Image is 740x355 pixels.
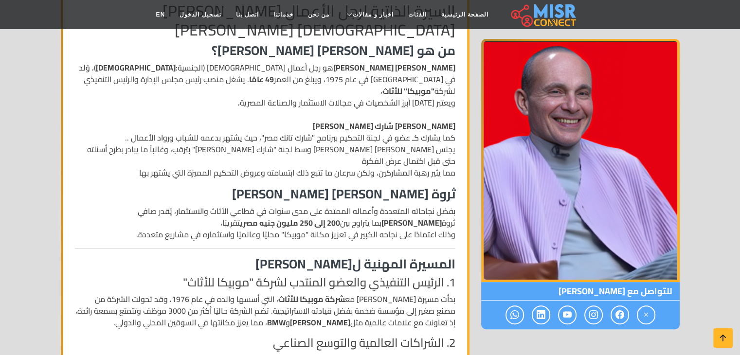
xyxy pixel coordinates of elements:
[75,293,455,328] p: بدأت مسيرة [PERSON_NAME] مع ، التي أسسها والده في عام 1976، وقد تحولت الشركة من مصنع صغير إلى مؤس...
[172,5,228,24] a: تسجيل الدخول
[267,315,286,330] strong: BMW
[481,39,680,282] img: محمد فاروق
[381,215,442,230] strong: [PERSON_NAME]
[75,43,455,58] h3: من هو [PERSON_NAME] [PERSON_NAME]؟
[382,84,434,98] strong: "موبيكا" للأثاث
[75,336,455,350] h4: 2. الشراكات العالمية والتوسع الصناعي
[266,5,301,24] a: خدماتنا
[240,215,340,230] strong: 200 إلى 250 مليون جنيه مصري
[96,60,176,75] strong: [DEMOGRAPHIC_DATA]
[75,62,455,178] p: هو رجل أعمال [DEMOGRAPHIC_DATA] (الجنسية: )، وُلد في [GEOGRAPHIC_DATA] في عام 1975، ويبلغ من العم...
[229,5,266,24] a: اتصل بنا
[75,205,455,240] p: بفضل نجاحاته المتعددة وأعماله الممتدة على مدى سنوات في قطاعي الأثاث والاستثمار، يُقدر صافي ثروة ب...
[313,119,455,133] strong: [PERSON_NAME] شارك [PERSON_NAME]
[511,2,576,27] img: main.misr_connect
[75,186,455,201] h3: ثروة [PERSON_NAME] [PERSON_NAME]
[401,5,434,24] a: الفئات
[75,256,455,271] h3: المسيرة المهنية ل[PERSON_NAME]
[249,72,274,87] strong: 49 عامًا
[353,10,394,19] span: اخبار و مقالات
[75,276,455,290] h4: 1. الرئيس التنفيذي والعضو المنتدب لشركة "موبيكا للأثاث"
[333,60,455,75] strong: [PERSON_NAME] [PERSON_NAME]
[434,5,496,24] a: الصفحة الرئيسية
[337,5,401,24] a: اخبار و مقالات
[278,292,345,306] strong: شركة موبيكا للأثاث
[301,5,337,24] a: من نحن
[290,315,350,330] strong: [PERSON_NAME]
[149,5,173,24] a: EN
[481,282,680,301] span: للتواصل مع [PERSON_NAME]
